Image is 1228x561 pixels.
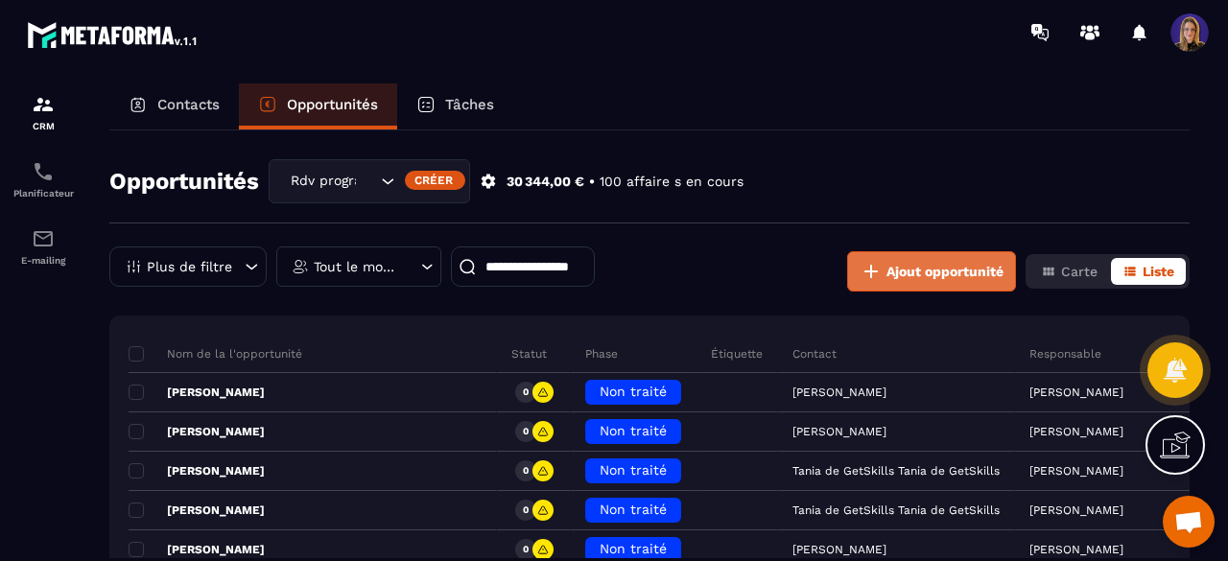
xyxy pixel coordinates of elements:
span: Non traité [600,384,667,399]
p: 0 [523,425,529,438]
span: Non traité [600,423,667,438]
p: Contact [792,346,837,362]
span: Non traité [600,541,667,556]
p: 100 affaire s en cours [600,173,744,191]
span: Non traité [600,502,667,517]
p: [PERSON_NAME] [1029,503,1123,517]
p: [PERSON_NAME] [129,463,265,479]
a: schedulerschedulerPlanificateur [5,146,82,213]
p: • [589,173,595,191]
div: Search for option [269,159,470,203]
button: Liste [1111,258,1186,285]
p: E-mailing [5,255,82,266]
span: Ajout opportunité [886,262,1004,281]
p: Nom de la l'opportunité [129,346,302,362]
p: Phase [585,346,618,362]
p: [PERSON_NAME] [1029,464,1123,478]
p: Responsable [1029,346,1101,362]
p: [PERSON_NAME] [129,542,265,557]
a: Ouvrir le chat [1163,496,1215,548]
p: [PERSON_NAME] [1029,425,1123,438]
span: Non traité [600,462,667,478]
img: formation [32,93,55,116]
a: formationformationCRM [5,79,82,146]
p: Planificateur [5,188,82,199]
div: Créer [405,171,465,190]
p: Plus de filtre [147,260,232,273]
span: Carte [1061,264,1098,279]
h2: Opportunités [109,162,259,200]
p: [PERSON_NAME] [129,424,265,439]
span: Liste [1143,264,1174,279]
a: Opportunités [239,83,397,129]
p: 0 [523,543,529,556]
p: 30 344,00 € [507,173,584,191]
span: Rdv programmé [286,171,357,192]
p: 0 [523,464,529,478]
img: logo [27,17,200,52]
input: Search for option [357,171,376,192]
p: 0 [523,386,529,399]
p: CRM [5,121,82,131]
p: [PERSON_NAME] [129,385,265,400]
a: Tâches [397,83,513,129]
p: [PERSON_NAME] [1029,386,1123,399]
p: [PERSON_NAME] [129,503,265,518]
p: Statut [511,346,547,362]
img: scheduler [32,160,55,183]
p: Opportunités [287,96,378,113]
img: email [32,227,55,250]
p: Tâches [445,96,494,113]
p: 0 [523,503,529,517]
a: Contacts [109,83,239,129]
p: [PERSON_NAME] [1029,543,1123,556]
p: Contacts [157,96,220,113]
p: Étiquette [711,346,763,362]
button: Carte [1029,258,1109,285]
p: Tout le monde [314,260,399,273]
a: emailemailE-mailing [5,213,82,280]
button: Ajout opportunité [847,251,1016,292]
